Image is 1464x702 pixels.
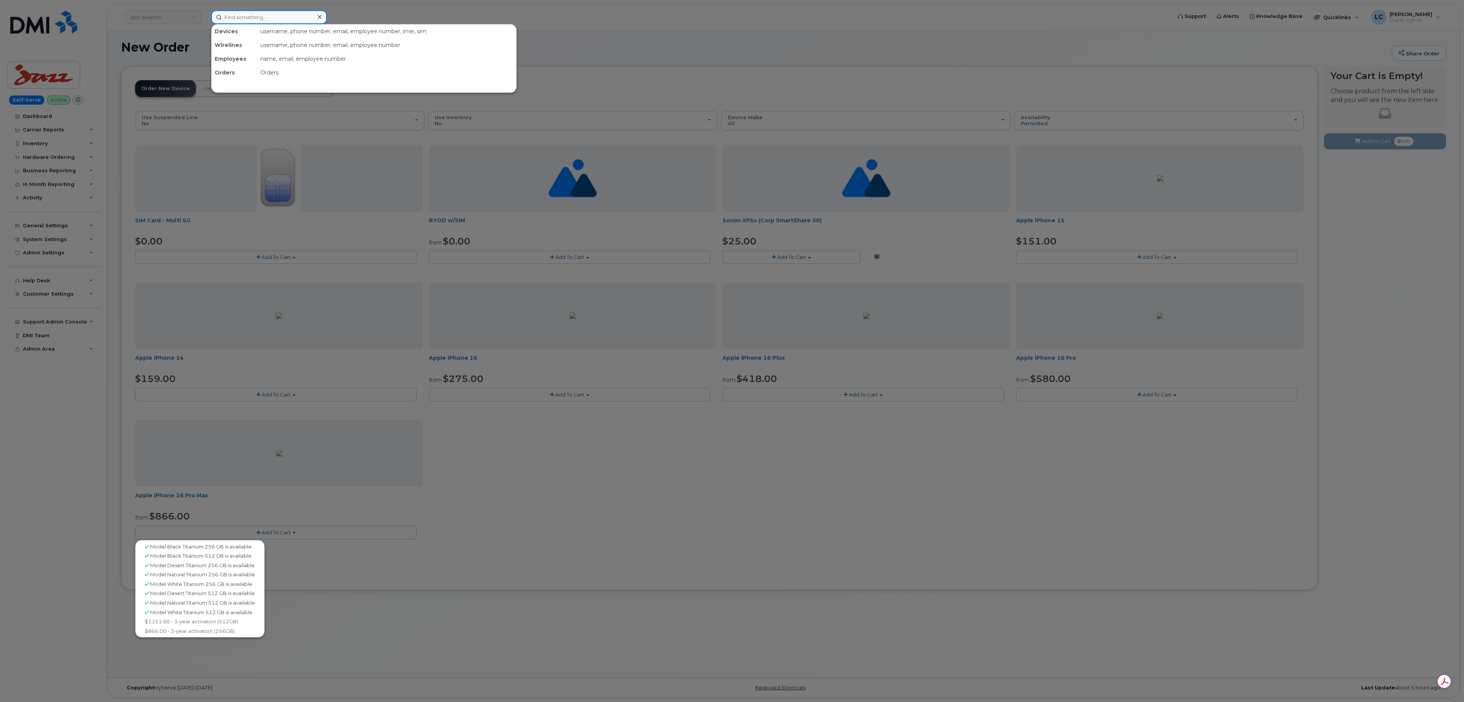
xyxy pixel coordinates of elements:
[150,553,252,559] span: Model Black Titanium 512 GB is available
[150,600,255,606] span: Model Natural Titanium 512 GB is available
[257,52,516,66] div: name, email, employee number
[257,24,516,38] div: username, phone number, email, employee number, imei, sim
[257,38,516,52] div: username, phone number, email, employee number
[212,38,257,52] div: Wirelines
[150,590,255,596] span: Model Desert Titanium 512 GB is available
[137,626,263,636] a: $866.00 - 3-year activation (256GB)
[150,581,252,587] span: Model White Titanium 256 GB is available
[211,10,327,24] input: Find something...
[150,609,252,615] span: Model White Titanium 512 GB is available
[212,24,257,38] div: Devices
[150,571,255,577] span: Model Natural Titanium 256 GB is available
[212,52,257,66] div: Employees
[150,543,252,550] span: Model Black Titanium 256 GB is available
[212,66,257,79] div: Orders
[150,562,255,568] span: Model Desert Titanium 256 GB is available
[137,617,263,626] a: $1151.00 - 3-year activation (512GB)
[257,66,516,79] div: Orders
